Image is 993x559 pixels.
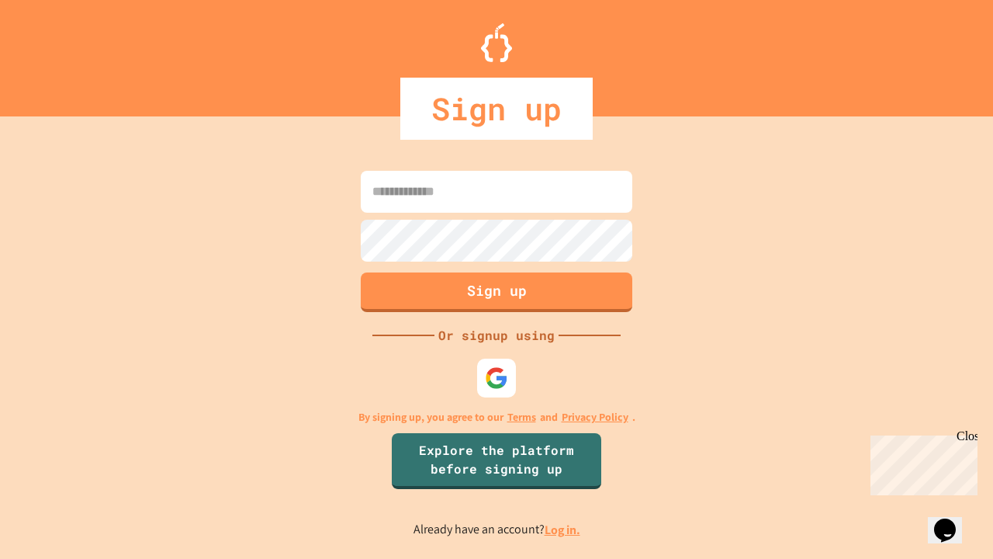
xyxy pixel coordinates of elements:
[928,497,977,543] iframe: chat widget
[358,409,635,425] p: By signing up, you agree to our and .
[864,429,977,495] iframe: chat widget
[434,326,559,345] div: Or signup using
[485,366,508,390] img: google-icon.svg
[481,23,512,62] img: Logo.svg
[400,78,593,140] div: Sign up
[392,433,601,489] a: Explore the platform before signing up
[507,409,536,425] a: Terms
[6,6,107,99] div: Chat with us now!Close
[361,273,632,312] button: Sign up
[545,522,580,538] a: Log in.
[413,520,580,540] p: Already have an account?
[562,409,628,425] a: Privacy Policy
